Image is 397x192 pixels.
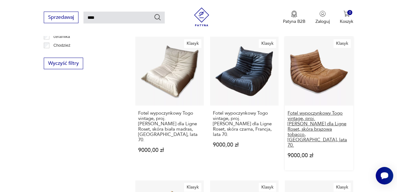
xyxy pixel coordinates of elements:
[347,10,353,15] div: 0
[319,11,326,17] img: Ikonka użytkownika
[340,18,353,24] p: Koszyk
[283,11,305,24] a: Ikona medaluPatyna B2B
[192,8,211,26] img: Patyna - sklep z meblami i dekoracjami vintage
[138,111,201,143] h3: Fotel wypoczynkowy Togo vintage, proj. [PERSON_NAME] dla Ligne Roset, skóra biała madras, [GEOGRA...
[44,16,78,20] a: Sprzedawaj
[53,33,70,40] p: ceramika
[213,142,276,148] p: 9000,00 zł
[283,18,305,24] p: Patyna B2B
[138,148,201,153] p: 9000,00 zł
[291,11,297,18] img: Ikona medalu
[44,58,83,69] button: Wyczyść filtry
[288,111,350,148] h3: Fotel wypoczynkowy Togo vintage, proj. [PERSON_NAME] dla Ligne Roset, skóra brązowa tobacco, [GEO...
[285,37,353,170] a: KlasykFotel wypoczynkowy Togo vintage, proj. M. Ducaroy dla Ligne Roset, skóra brązowa tobacco, F...
[315,18,330,24] p: Zaloguj
[154,13,161,21] button: Szukaj
[340,11,353,24] button: 0Koszyk
[135,37,204,170] a: KlasykFotel wypoczynkowy Togo vintage, proj. M. Ducaroy dla Ligne Roset, skóra biała madras, Fran...
[283,11,305,24] button: Patyna B2B
[344,11,350,17] img: Ikona koszyka
[315,11,330,24] button: Zaloguj
[53,51,69,58] p: Ćmielów
[44,12,78,23] button: Sprzedawaj
[288,153,350,158] p: 9000,00 zł
[213,111,276,137] h3: Fotel wypoczynkowy Togo vintage, proj. [PERSON_NAME] dla Ligne Roset, skóra czarna, Francja, lata...
[376,167,393,184] iframe: Smartsupp widget button
[53,42,70,49] p: Chodzież
[210,37,279,170] a: KlasykFotel wypoczynkowy Togo vintage, proj. M. Ducaroy dla Ligne Roset, skóra czarna, Francja, l...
